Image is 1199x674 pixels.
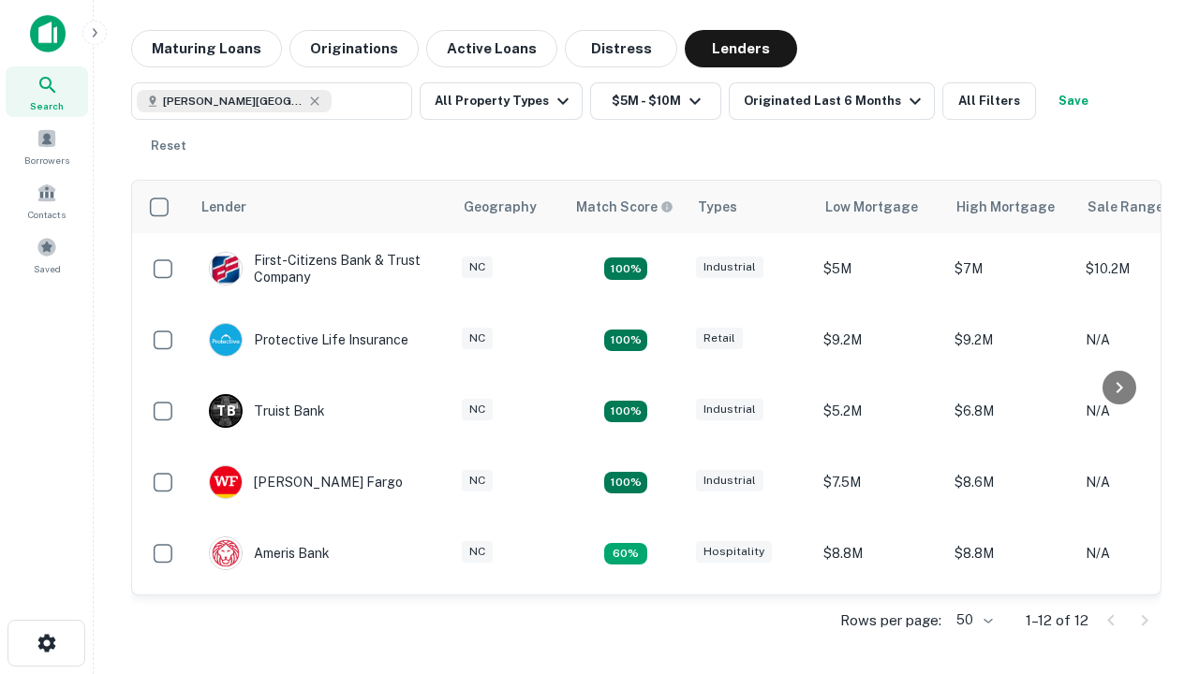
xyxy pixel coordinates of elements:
[24,153,69,168] span: Borrowers
[289,30,419,67] button: Originations
[814,181,945,233] th: Low Mortgage
[201,196,246,218] div: Lender
[604,330,647,352] div: Matching Properties: 2, hasApolloMatch: undefined
[696,541,772,563] div: Hospitality
[840,609,941,632] p: Rows per page:
[210,324,242,356] img: picture
[462,399,493,420] div: NC
[210,537,242,569] img: picture
[604,401,647,423] div: Matching Properties: 3, hasApolloMatch: undefined
[945,304,1076,375] td: $9.2M
[210,253,242,285] img: picture
[942,82,1036,120] button: All Filters
[1088,196,1163,218] div: Sale Range
[814,447,945,518] td: $7.5M
[604,257,647,280] div: Matching Properties: 2, hasApolloMatch: undefined
[452,181,565,233] th: Geography
[462,256,493,278] div: NC
[825,196,918,218] div: Low Mortgage
[744,90,926,112] div: Originated Last 6 Months
[6,175,88,226] a: Contacts
[945,589,1076,660] td: $9.2M
[6,229,88,280] a: Saved
[216,402,235,421] p: T B
[6,66,88,117] a: Search
[139,127,199,165] button: Reset
[576,197,670,217] h6: Match Score
[814,375,945,447] td: $5.2M
[1105,464,1199,554] iframe: Chat Widget
[34,261,61,276] span: Saved
[698,196,737,218] div: Types
[949,607,996,634] div: 50
[604,472,647,494] div: Matching Properties: 2, hasApolloMatch: undefined
[420,82,583,120] button: All Property Types
[190,181,452,233] th: Lender
[464,196,537,218] div: Geography
[604,543,647,565] div: Matching Properties: 1, hasApolloMatch: undefined
[210,466,242,498] img: picture
[1044,82,1103,120] button: Save your search to get updates of matches that match your search criteria.
[30,98,64,113] span: Search
[209,394,325,428] div: Truist Bank
[590,82,721,120] button: $5M - $10M
[462,328,493,349] div: NC
[462,541,493,563] div: NC
[956,196,1055,218] div: High Mortgage
[814,589,945,660] td: $9.2M
[945,518,1076,589] td: $8.8M
[814,304,945,375] td: $9.2M
[565,30,677,67] button: Distress
[30,15,66,52] img: capitalize-icon.png
[565,181,687,233] th: Capitalize uses an advanced AI algorithm to match your search with the best lender. The match sco...
[696,470,763,491] div: Industrial
[28,207,66,222] span: Contacts
[209,252,434,286] div: First-citizens Bank & Trust Company
[945,375,1076,447] td: $6.8M
[209,536,330,570] div: Ameris Bank
[729,82,935,120] button: Originated Last 6 Months
[685,30,797,67] button: Lenders
[945,447,1076,518] td: $8.6M
[1026,609,1088,632] p: 1–12 of 12
[945,181,1076,233] th: High Mortgage
[209,465,403,499] div: [PERSON_NAME] Fargo
[696,256,763,278] div: Industrial
[209,323,408,357] div: Protective Life Insurance
[576,197,674,217] div: Capitalize uses an advanced AI algorithm to match your search with the best lender. The match sco...
[163,93,303,110] span: [PERSON_NAME][GEOGRAPHIC_DATA], [GEOGRAPHIC_DATA]
[131,30,282,67] button: Maturing Loans
[696,399,763,420] div: Industrial
[945,233,1076,304] td: $7M
[462,470,493,491] div: NC
[687,181,814,233] th: Types
[6,121,88,171] a: Borrowers
[696,328,743,349] div: Retail
[814,233,945,304] td: $5M
[426,30,557,67] button: Active Loans
[814,518,945,589] td: $8.8M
